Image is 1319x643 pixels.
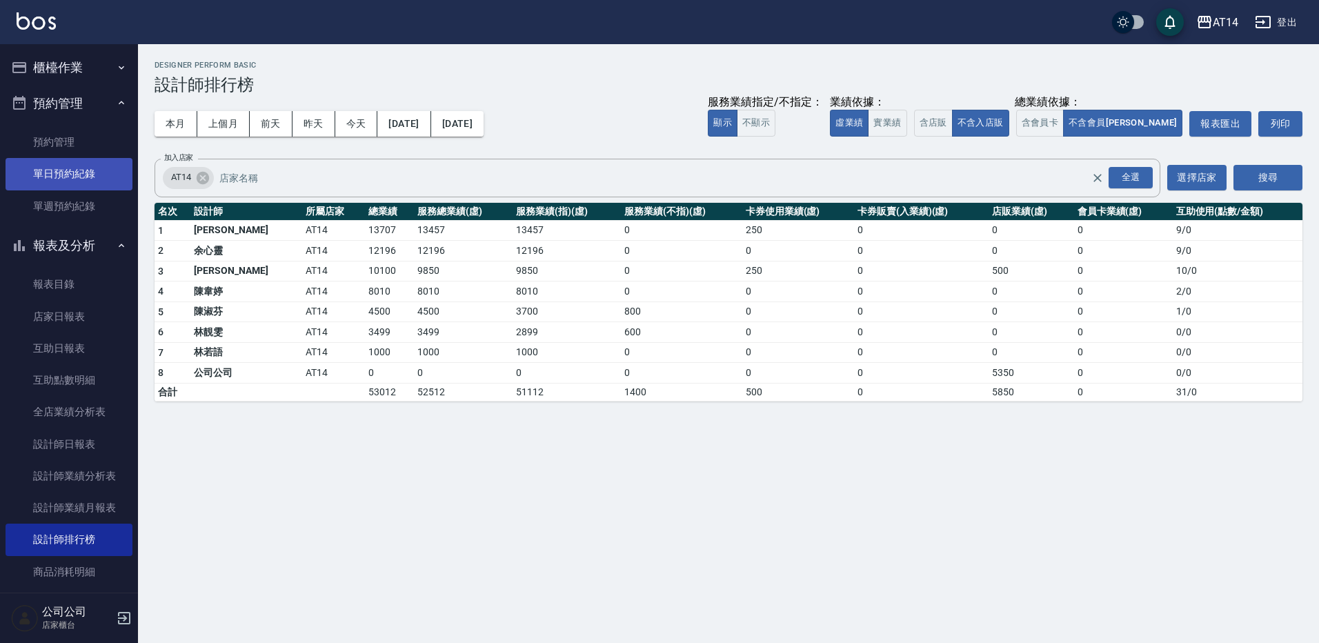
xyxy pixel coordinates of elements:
[6,588,132,620] a: 單一服務項目查詢
[621,383,742,401] td: 1400
[155,383,190,401] td: 合計
[302,241,365,261] td: AT14
[6,556,132,588] a: 商品消耗明細
[1074,203,1173,221] th: 會員卡業績(虛)
[952,110,1009,137] button: 不含入店販
[302,203,365,221] th: 所屬店家
[6,492,132,524] a: 設計師業績月報表
[854,281,989,302] td: 0
[830,95,906,110] div: 業績依據：
[190,241,302,261] td: 余心靈
[431,111,484,137] button: [DATE]
[302,301,365,322] td: AT14
[742,342,854,363] td: 0
[190,220,302,241] td: [PERSON_NAME]
[302,363,365,384] td: AT14
[365,322,415,343] td: 3499
[742,261,854,281] td: 250
[155,203,190,221] th: 名次
[365,241,415,261] td: 12196
[158,245,163,256] span: 2
[1258,111,1302,137] button: 列印
[414,281,513,302] td: 8010
[414,241,513,261] td: 12196
[302,220,365,241] td: AT14
[42,619,112,631] p: 店家櫃台
[6,268,132,300] a: 報表目錄
[989,383,1074,401] td: 5850
[621,203,742,221] th: 服務業績(不指)(虛)
[513,322,621,343] td: 2899
[1191,8,1244,37] button: AT14
[163,167,214,189] div: AT14
[365,342,415,363] td: 1000
[414,322,513,343] td: 3499
[854,261,989,281] td: 0
[6,190,132,222] a: 單週預約紀錄
[6,126,132,158] a: 預約管理
[914,110,953,137] button: 含店販
[190,342,302,363] td: 林若語
[1074,363,1173,384] td: 0
[302,281,365,302] td: AT14
[6,86,132,121] button: 預約管理
[6,460,132,492] a: 設計師業績分析表
[1074,342,1173,363] td: 0
[1173,241,1302,261] td: 9 / 0
[854,241,989,261] td: 0
[513,220,621,241] td: 13457
[11,604,39,632] img: Person
[621,261,742,281] td: 0
[621,363,742,384] td: 0
[6,50,132,86] button: 櫃檯作業
[1063,110,1182,137] button: 不含會員[PERSON_NAME]
[155,111,197,137] button: 本月
[414,301,513,322] td: 4500
[854,301,989,322] td: 0
[854,363,989,384] td: 0
[190,363,302,384] td: 公司公司
[742,281,854,302] td: 0
[1167,165,1227,190] button: 選擇店家
[1088,168,1107,188] button: Clear
[989,241,1074,261] td: 0
[708,110,737,137] button: 顯示
[914,95,1183,110] div: 總業績依據：
[1249,10,1302,35] button: 登出
[1173,363,1302,384] td: 0 / 0
[163,170,199,184] span: AT14
[6,364,132,396] a: 互助點數明細
[365,281,415,302] td: 8010
[854,342,989,363] td: 0
[1074,383,1173,401] td: 0
[190,301,302,322] td: 陳淑芬
[854,203,989,221] th: 卡券販賣(入業績)(虛)
[1109,167,1153,188] div: 全選
[1106,164,1156,191] button: Open
[868,110,906,137] button: 實業績
[742,203,854,221] th: 卡券使用業績(虛)
[742,363,854,384] td: 0
[197,111,250,137] button: 上個月
[6,396,132,428] a: 全店業績分析表
[1173,383,1302,401] td: 31 / 0
[621,241,742,261] td: 0
[155,75,1302,95] h3: 設計師排行榜
[1074,281,1173,302] td: 0
[158,306,163,317] span: 5
[989,301,1074,322] td: 0
[1213,14,1238,31] div: AT14
[190,261,302,281] td: [PERSON_NAME]
[989,203,1074,221] th: 店販業績(虛)
[1173,342,1302,363] td: 0 / 0
[335,111,378,137] button: 今天
[989,261,1074,281] td: 500
[6,158,132,190] a: 單日預約紀錄
[365,220,415,241] td: 13707
[158,367,163,378] span: 8
[414,203,513,221] th: 服務總業績(虛)
[742,383,854,401] td: 500
[1173,203,1302,221] th: 互助使用(點數/金額)
[158,326,163,337] span: 6
[513,363,621,384] td: 0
